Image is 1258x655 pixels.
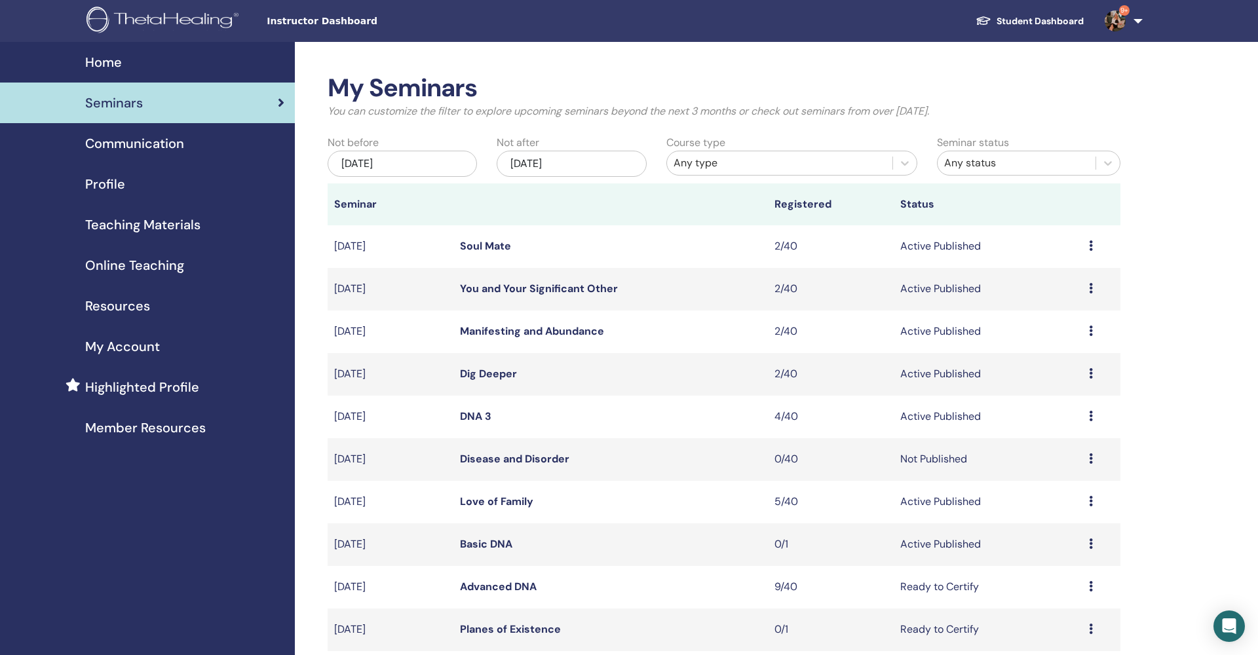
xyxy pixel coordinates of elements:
span: Profile [85,174,125,194]
td: Active Published [894,396,1082,438]
td: 2/40 [768,225,894,268]
a: Soul Mate [460,239,511,253]
span: Resources [85,296,150,316]
td: [DATE] [328,438,453,481]
th: Status [894,183,1082,225]
div: [DATE] [497,151,646,177]
td: Active Published [894,523,1082,566]
td: 2/40 [768,353,894,396]
img: logo.png [86,7,243,36]
td: [DATE] [328,608,453,651]
label: Course type [666,135,725,151]
div: Any status [944,155,1089,171]
span: Home [85,52,122,72]
a: Disease and Disorder [460,452,569,466]
label: Not before [328,135,379,151]
a: Advanced DNA [460,580,537,593]
td: 2/40 [768,310,894,353]
td: Active Published [894,310,1082,353]
div: [DATE] [328,151,477,177]
td: [DATE] [328,481,453,523]
span: My Account [85,337,160,356]
a: You and Your Significant Other [460,282,618,295]
td: [DATE] [328,310,453,353]
th: Seminar [328,183,453,225]
td: Ready to Certify [894,566,1082,608]
td: Active Published [894,353,1082,396]
a: Dig Deeper [460,367,517,381]
a: Planes of Existence [460,622,561,636]
a: Manifesting and Abundance [460,324,604,338]
span: Seminars [85,93,143,113]
h2: My Seminars [328,73,1120,103]
td: 0/40 [768,438,894,481]
div: Any type [674,155,886,171]
td: Ready to Certify [894,608,1082,651]
th: Registered [768,183,894,225]
td: Active Published [894,225,1082,268]
td: 0/1 [768,523,894,566]
span: 9+ [1119,5,1130,16]
td: 2/40 [768,268,894,310]
td: [DATE] [328,225,453,268]
p: You can customize the filter to explore upcoming seminars beyond the next 3 months or check out s... [328,103,1120,119]
td: [DATE] [328,396,453,438]
td: 9/40 [768,566,894,608]
td: [DATE] [328,353,453,396]
a: Basic DNA [460,537,512,551]
td: 0/1 [768,608,894,651]
span: Member Resources [85,418,206,438]
td: Not Published [894,438,1082,481]
td: [DATE] [328,523,453,566]
div: Open Intercom Messenger [1213,610,1245,642]
span: Online Teaching [85,255,184,275]
span: Teaching Materials [85,215,200,234]
td: Active Published [894,481,1082,523]
td: Active Published [894,268,1082,310]
a: Love of Family [460,495,533,508]
span: Highlighted Profile [85,377,199,397]
td: [DATE] [328,268,453,310]
span: Instructor Dashboard [267,14,463,28]
td: [DATE] [328,566,453,608]
img: default.jpg [1105,10,1126,31]
a: Student Dashboard [965,9,1094,33]
img: graduation-cap-white.svg [976,15,991,26]
label: Not after [497,135,539,151]
label: Seminar status [937,135,1009,151]
a: DNA 3 [460,409,491,423]
td: 4/40 [768,396,894,438]
span: Communication [85,134,184,153]
td: 5/40 [768,481,894,523]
